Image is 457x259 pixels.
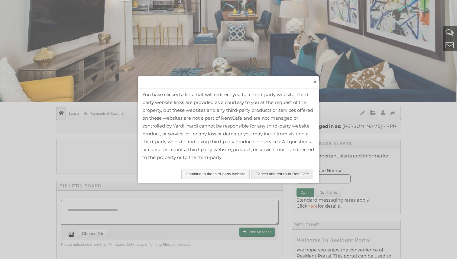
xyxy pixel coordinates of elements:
a: Contact [446,40,454,50]
button: Cancel and return to RentCafe [251,170,313,179]
button: Continue to the third-party website [181,170,250,179]
a: Help And Support [446,27,454,37]
span: Continue to the third-party website [182,170,249,179]
span: close [312,79,317,85]
div: You have clicked a link that will redirect you to a third-party website. Third-party website link... [142,91,315,161]
a: close [312,79,318,84]
span: Cancel and return to RentCafe [251,170,313,179]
